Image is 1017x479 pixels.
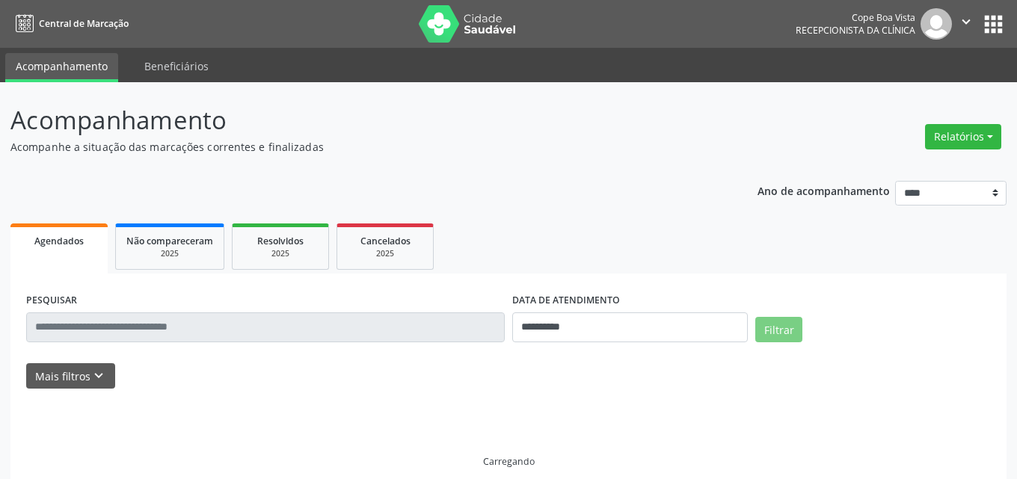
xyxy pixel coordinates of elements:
i: keyboard_arrow_down [90,368,107,384]
div: 2025 [243,248,318,259]
span: Cancelados [360,235,411,247]
span: Resolvidos [257,235,304,247]
label: PESQUISAR [26,289,77,312]
div: 2025 [126,248,213,259]
p: Ano de acompanhamento [758,181,890,200]
a: Central de Marcação [10,11,129,36]
img: img [921,8,952,40]
button: apps [980,11,1007,37]
span: Não compareceram [126,235,213,247]
span: Recepcionista da clínica [796,24,915,37]
button:  [952,8,980,40]
p: Acompanhamento [10,102,707,139]
button: Filtrar [755,317,802,342]
i:  [958,13,974,30]
div: Carregando [483,455,535,468]
button: Mais filtroskeyboard_arrow_down [26,363,115,389]
div: 2025 [348,248,423,259]
label: DATA DE ATENDIMENTO [512,289,620,312]
p: Acompanhe a situação das marcações correntes e finalizadas [10,139,707,155]
a: Acompanhamento [5,53,118,82]
div: Cope Boa Vista [796,11,915,24]
button: Relatórios [925,124,1001,149]
span: Agendados [34,235,84,247]
a: Beneficiários [134,53,219,79]
span: Central de Marcação [39,17,129,30]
